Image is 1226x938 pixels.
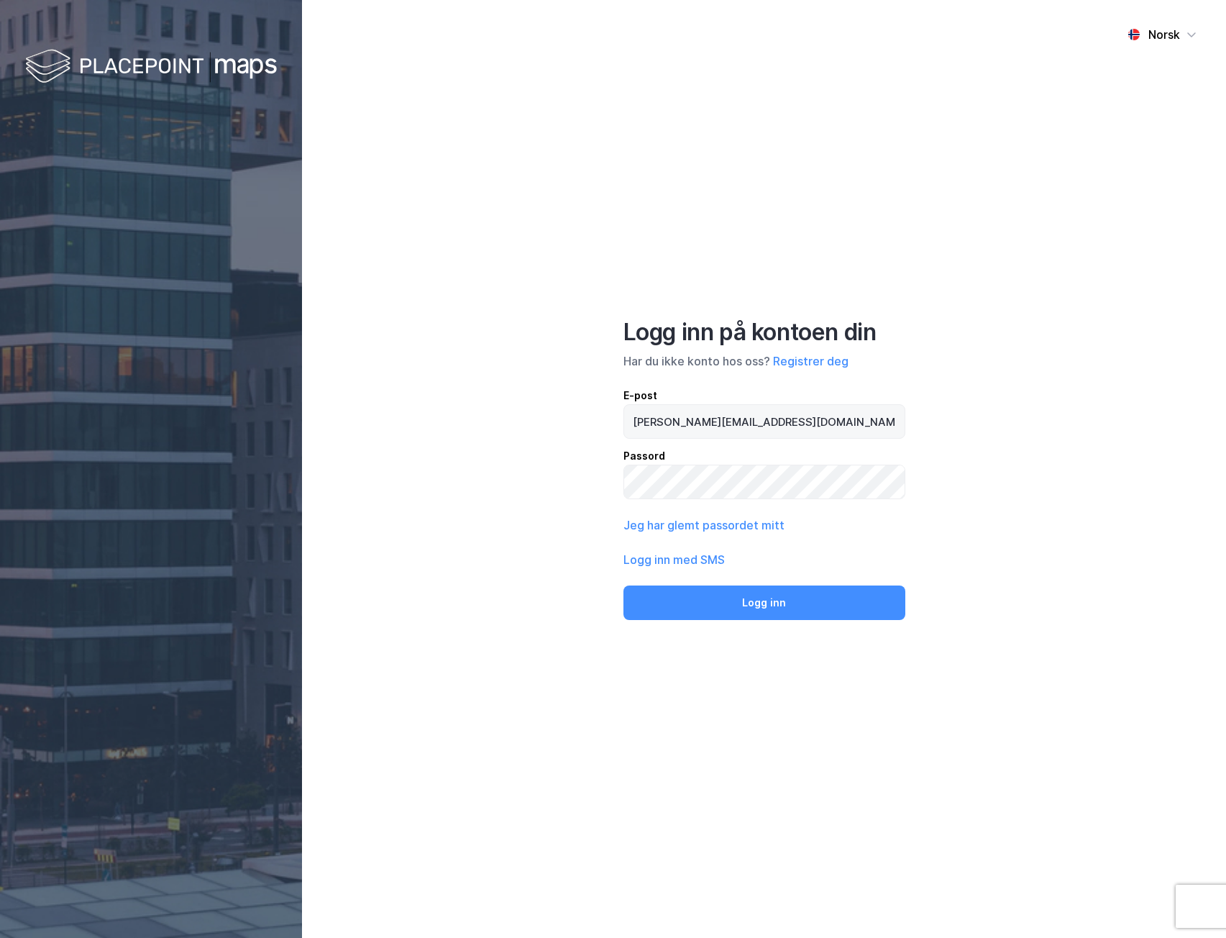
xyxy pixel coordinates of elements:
[623,387,905,404] div: E-post
[623,318,905,347] div: Logg inn på kontoen din
[25,46,277,88] img: logo-white.f07954bde2210d2a523dddb988cd2aa7.svg
[1148,26,1180,43] div: Norsk
[623,447,905,465] div: Passord
[773,352,848,370] button: Registrer deg
[1154,869,1226,938] div: Kontrollprogram for chat
[623,516,784,534] button: Jeg har glemt passordet mitt
[623,352,905,370] div: Har du ikke konto hos oss?
[623,551,725,568] button: Logg inn med SMS
[1154,869,1226,938] iframe: Chat Widget
[623,586,905,620] button: Logg inn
